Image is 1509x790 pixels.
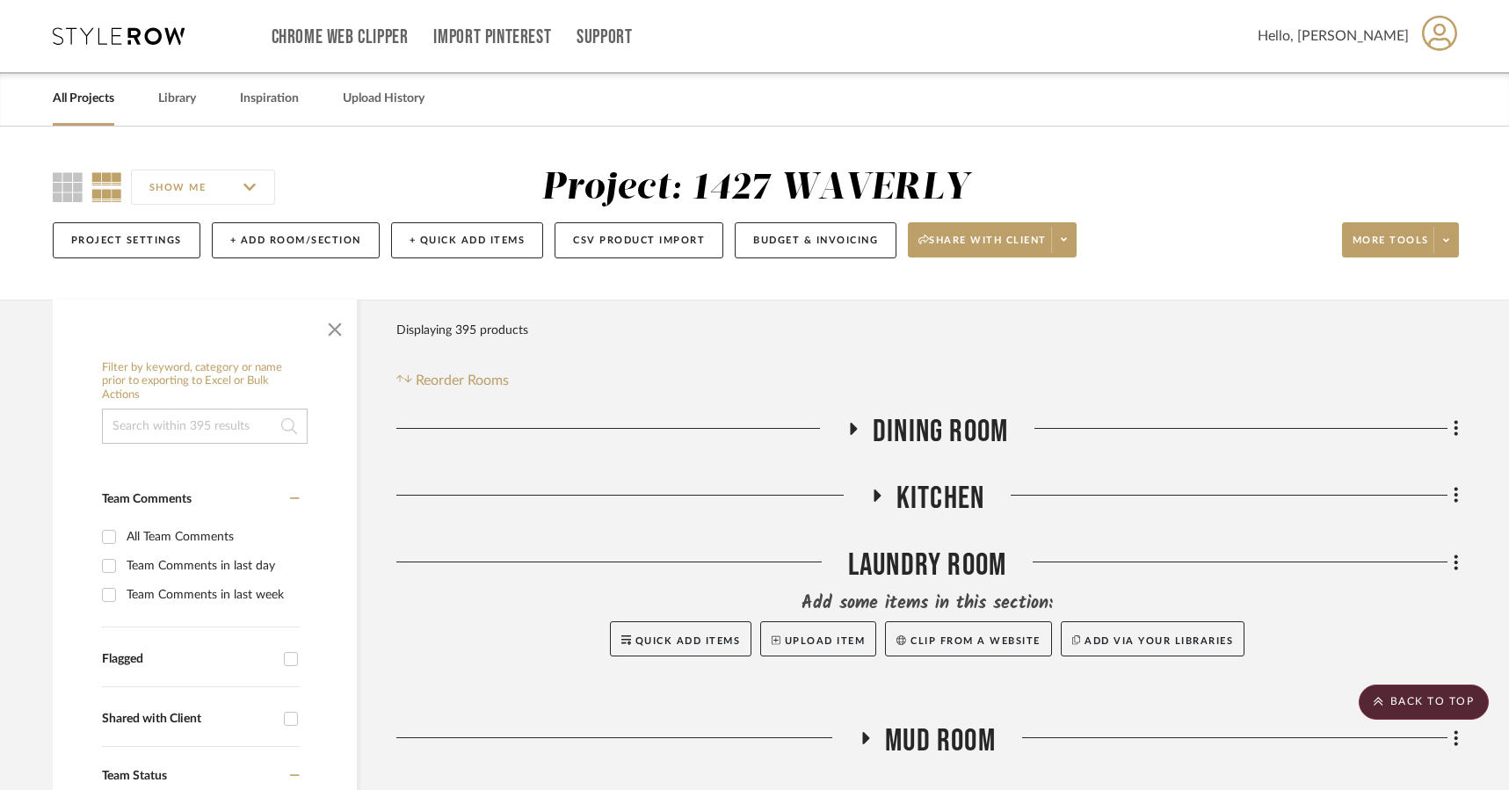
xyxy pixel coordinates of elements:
button: Clip from a website [885,621,1051,656]
div: Team Comments in last day [127,552,295,580]
div: Team Comments in last week [127,581,295,609]
button: Quick Add Items [610,621,752,656]
a: Upload History [343,87,424,111]
a: Inspiration [240,87,299,111]
a: Support [577,30,632,45]
button: CSV Product Import [555,222,723,258]
button: + Quick Add Items [391,222,544,258]
span: More tools [1353,234,1429,260]
h6: Filter by keyword, category or name prior to exporting to Excel or Bulk Actions [102,361,308,402]
span: Hello, [PERSON_NAME] [1258,25,1409,47]
a: Import Pinterest [433,30,551,45]
div: Add some items in this section: [396,591,1459,616]
span: Dining Room [873,413,1008,451]
button: Project Settings [53,222,200,258]
span: Team Comments [102,493,192,505]
span: Kitchen [896,480,984,518]
a: All Projects [53,87,114,111]
scroll-to-top-button: BACK TO TOP [1359,685,1489,720]
button: Budget & Invoicing [735,222,896,258]
button: Reorder Rooms [396,370,510,391]
button: Upload Item [760,621,876,656]
div: Project: 1427 WAVERLY [541,170,969,207]
span: Share with client [918,234,1047,260]
button: Share with client [908,222,1077,257]
button: Add via your libraries [1061,621,1245,656]
div: Shared with Client [102,712,275,727]
button: More tools [1342,222,1459,257]
button: + Add Room/Section [212,222,380,258]
div: Displaying 395 products [396,313,528,348]
a: Chrome Web Clipper [272,30,409,45]
div: All Team Comments [127,523,295,551]
div: Flagged [102,652,275,667]
button: Close [317,308,352,344]
input: Search within 395 results [102,409,308,444]
span: Team Status [102,770,167,782]
span: Mud Room [885,722,996,760]
span: Quick Add Items [635,636,741,646]
span: Reorder Rooms [416,370,509,391]
a: Library [158,87,196,111]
